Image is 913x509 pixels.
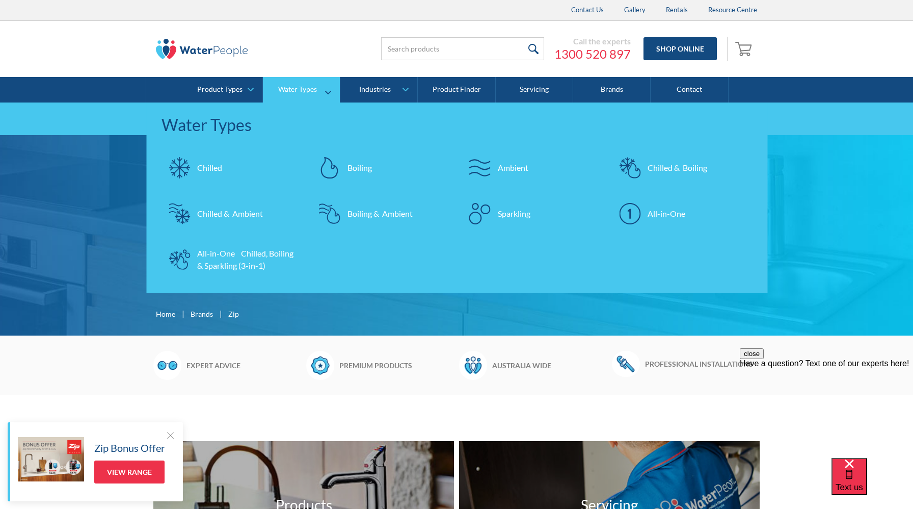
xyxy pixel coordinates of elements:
img: Zip Bonus Offer [18,437,84,481]
a: Brands [573,77,651,103]
a: Shop Online [643,37,717,60]
img: Wrench [612,351,640,376]
a: Water Types [263,77,340,103]
a: Chilled & Boiling [612,150,752,186]
iframe: podium webchat widget bubble [831,458,913,509]
a: Servicing [496,77,573,103]
div: Product Types [197,85,243,94]
a: 1300 520 897 [554,46,631,62]
img: Badge [306,351,334,379]
a: All-in-One [612,196,752,232]
a: Contact [651,77,728,103]
a: Boiling [312,150,452,186]
div: Sparkling [498,208,530,220]
a: Open empty cart [733,37,757,61]
img: Waterpeople Symbol [459,351,487,379]
div: Ambient [498,162,528,174]
div: Chilled & Ambient [197,208,263,220]
a: Chilled [162,150,302,186]
a: Product Finder [418,77,495,103]
div: All-in-One Chilled, Boiling & Sparkling (3-in-1) [197,247,297,272]
a: Brands [191,309,213,319]
a: Product Types [185,77,262,103]
div: | [180,308,185,320]
a: Industries [340,77,417,103]
div: All-in-One [648,208,685,220]
div: Water Types [278,85,317,94]
a: Ambient [462,150,602,186]
h6: Professional installations [645,359,760,369]
h6: Premium products [339,360,454,371]
div: Boiling & Ambient [347,208,413,220]
a: All-in-One Chilled, Boiling & Sparkling (3-in-1) [162,242,302,277]
div: Zip [228,309,239,319]
nav: Water Types [146,103,767,293]
h6: Australia wide [492,360,607,371]
a: View Range [94,461,165,483]
a: Home [156,309,175,319]
a: Chilled & Ambient [162,196,302,232]
div: Industries [359,85,391,94]
input: Search products [381,37,544,60]
iframe: podium webchat widget prompt [740,348,913,471]
div: Chilled [197,162,222,174]
div: | [218,308,223,320]
div: Chilled & Boiling [648,162,707,174]
img: Glasses [153,351,181,379]
div: Water Types [162,113,752,137]
a: Boiling & Ambient [312,196,452,232]
div: Call the experts [554,36,631,46]
h5: Zip Bonus Offer [94,440,165,455]
h6: Expert advice [186,360,301,371]
img: shopping cart [735,40,755,57]
img: The Water People [156,39,248,59]
a: Sparkling [462,196,602,232]
div: Boiling [347,162,372,174]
